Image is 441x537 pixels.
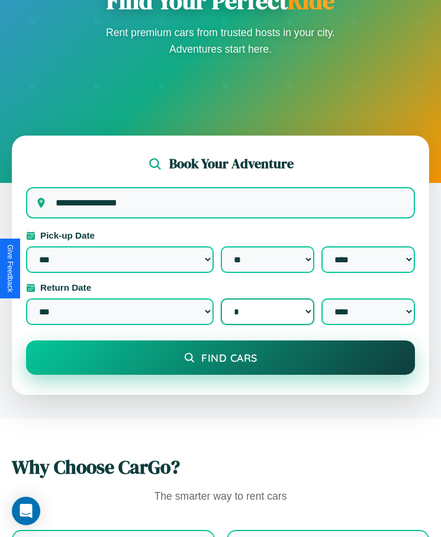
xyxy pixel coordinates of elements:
[6,245,14,292] div: Give Feedback
[12,487,429,506] p: The smarter way to rent cars
[26,282,415,292] label: Return Date
[26,340,415,375] button: Find Cars
[12,497,40,525] div: Open Intercom Messenger
[26,230,415,240] label: Pick-up Date
[102,24,339,57] p: Rent premium cars from trusted hosts in your city. Adventures start here.
[169,155,294,173] h2: Book Your Adventure
[12,454,429,480] h2: Why Choose CarGo?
